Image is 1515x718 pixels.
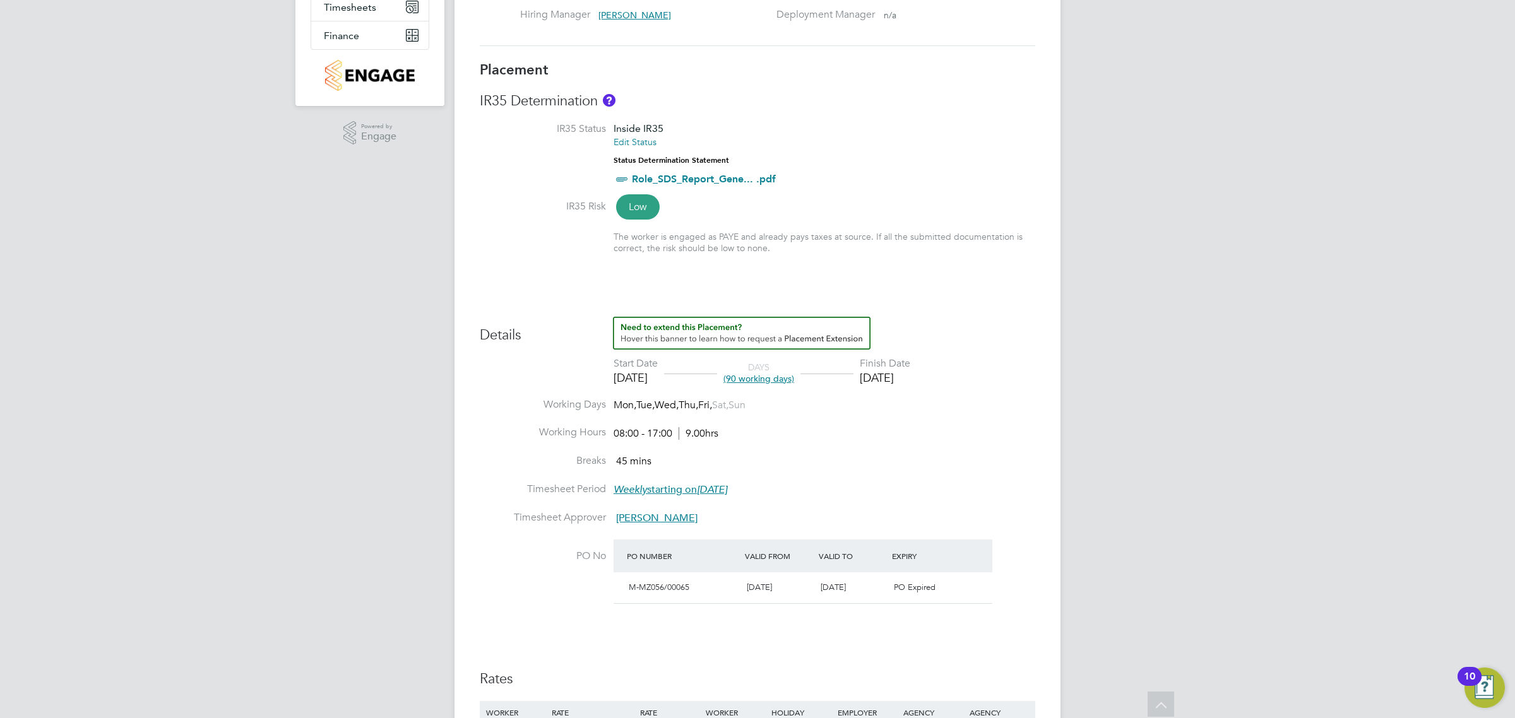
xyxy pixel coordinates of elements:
[616,194,660,220] span: Low
[480,454,606,468] label: Breaks
[816,544,889,567] div: Valid To
[361,121,396,132] span: Powered by
[325,60,414,91] img: countryside-properties-logo-retina.png
[614,231,1035,254] div: The worker is engaged as PAYE and already pays taxes at source. If all the submitted documentatio...
[614,357,658,370] div: Start Date
[614,483,727,496] span: starting on
[884,9,896,21] span: n/a
[480,122,606,136] label: IR35 Status
[1464,676,1475,693] div: 10
[480,200,606,213] label: IR35 Risk
[614,399,636,411] span: Mon,
[324,1,376,13] span: Timesheets
[480,317,1035,344] h3: Details
[361,131,396,142] span: Engage
[311,21,429,49] button: Finance
[742,544,816,567] div: Valid From
[480,670,1035,688] h3: Rates
[616,512,698,524] span: [PERSON_NAME]
[614,122,663,134] span: Inside IR35
[480,511,606,524] label: Timesheet Approver
[480,550,606,563] label: PO No
[697,483,727,496] em: [DATE]
[1464,668,1505,708] button: Open Resource Center, 10 new notifications
[324,30,359,42] span: Finance
[728,399,746,411] span: Sun
[860,357,910,370] div: Finish Date
[614,370,658,385] div: [DATE]
[616,455,651,468] span: 45 mins
[889,544,963,567] div: Expiry
[624,544,742,567] div: PO Number
[343,121,397,145] a: Powered byEngage
[614,483,647,496] em: Weekly
[311,60,429,91] a: Go to home page
[480,398,606,411] label: Working Days
[603,94,615,107] button: About IR35
[632,173,776,185] a: Role_SDS_Report_Gene... .pdf
[480,426,606,439] label: Working Hours
[717,362,800,384] div: DAYS
[613,317,870,350] button: How to extend a Placement?
[520,8,590,21] label: Hiring Manager
[698,399,712,411] span: Fri,
[679,427,718,440] span: 9.00hrs
[480,92,1035,110] h3: IR35 Determination
[821,582,846,592] span: [DATE]
[614,427,718,440] div: 08:00 - 17:00
[712,399,728,411] span: Sat,
[636,399,655,411] span: Tue,
[655,399,679,411] span: Wed,
[598,9,671,21] span: [PERSON_NAME]
[679,399,698,411] span: Thu,
[480,61,549,78] b: Placement
[614,136,656,148] a: Edit Status
[723,373,794,384] span: (90 working days)
[860,370,910,385] div: [DATE]
[769,8,875,21] label: Deployment Manager
[894,582,936,592] span: PO Expired
[614,156,729,165] strong: Status Determination Statement
[747,582,772,592] span: [DATE]
[480,483,606,496] label: Timesheet Period
[629,582,689,592] span: M-MZ056/00065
